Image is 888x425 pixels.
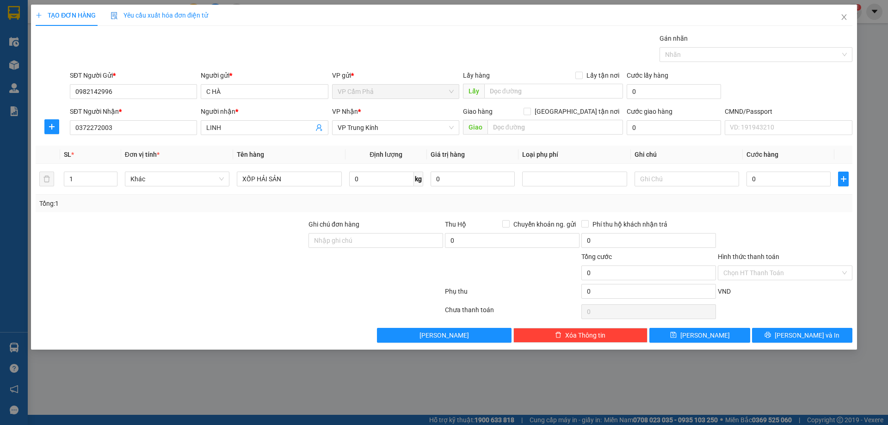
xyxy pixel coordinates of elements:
[627,108,672,115] label: Cước giao hàng
[64,151,71,158] span: SL
[680,330,730,340] span: [PERSON_NAME]
[670,332,677,339] span: save
[308,221,359,228] label: Ghi chú đơn hàng
[130,172,224,186] span: Khác
[589,219,671,229] span: Phí thu hộ khách nhận trả
[463,108,493,115] span: Giao hàng
[463,72,490,79] span: Lấy hàng
[718,253,779,260] label: Hình thức thanh toán
[419,330,469,340] span: [PERSON_NAME]
[338,85,454,99] span: VP Cẩm Phả
[765,332,771,339] span: printer
[444,305,580,321] div: Chưa thanh toán
[332,108,358,115] span: VP Nhận
[315,124,323,131] span: user-add
[484,84,623,99] input: Dọc đường
[39,198,343,209] div: Tổng: 1
[555,332,561,339] span: delete
[752,328,852,343] button: printer[PERSON_NAME] và In
[463,120,487,135] span: Giao
[660,35,688,42] label: Gán nhãn
[725,106,852,117] div: CMND/Passport
[627,72,668,79] label: Cước lấy hàng
[718,288,731,295] span: VND
[70,70,197,80] div: SĐT Người Gửi
[308,233,443,248] input: Ghi chú đơn hàng
[111,12,208,19] span: Yêu cầu xuất hóa đơn điện tử
[370,151,402,158] span: Định lượng
[581,253,612,260] span: Tổng cước
[111,12,118,19] img: icon
[201,70,328,80] div: Người gửi
[531,106,623,117] span: [GEOGRAPHIC_DATA] tận nơi
[445,221,466,228] span: Thu Hộ
[838,172,848,186] button: plus
[39,172,54,186] button: delete
[649,328,750,343] button: save[PERSON_NAME]
[377,328,512,343] button: [PERSON_NAME]
[831,5,857,31] button: Close
[45,123,59,130] span: plus
[635,172,739,186] input: Ghi Chú
[338,121,454,135] span: VP Trung Kính
[463,84,484,99] span: Lấy
[237,172,341,186] input: VD: Bàn, Ghế
[627,120,721,135] input: Cước giao hàng
[746,151,778,158] span: Cước hàng
[332,70,459,80] div: VP gửi
[583,70,623,80] span: Lấy tận nơi
[513,328,648,343] button: deleteXóa Thông tin
[125,151,160,158] span: Đơn vị tính
[444,286,580,302] div: Phụ thu
[44,119,59,134] button: plus
[414,172,423,186] span: kg
[627,84,721,99] input: Cước lấy hàng
[631,146,743,164] th: Ghi chú
[839,175,848,183] span: plus
[201,106,328,117] div: Người nhận
[237,151,264,158] span: Tên hàng
[431,151,465,158] span: Giá trị hàng
[565,330,605,340] span: Xóa Thông tin
[431,172,515,186] input: 0
[487,120,623,135] input: Dọc đường
[518,146,630,164] th: Loại phụ phí
[70,106,197,117] div: SĐT Người Nhận
[840,13,848,21] span: close
[36,12,96,19] span: TẠO ĐƠN HÀNG
[775,330,839,340] span: [PERSON_NAME] và In
[36,12,42,18] span: plus
[510,219,580,229] span: Chuyển khoản ng. gửi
